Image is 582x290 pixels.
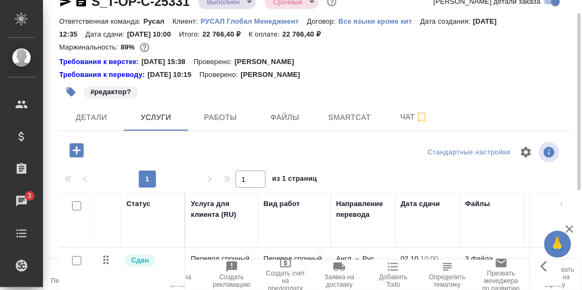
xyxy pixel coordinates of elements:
[307,17,339,25] p: Договор:
[420,260,474,290] button: Определить тематику
[59,80,83,104] button: Добавить тэг
[211,273,252,288] span: Создать рекламацию
[59,56,141,67] div: Нажми, чтобы открыть папку с инструкцией
[465,199,490,209] div: Файлы
[3,188,40,215] a: 3
[259,260,313,290] button: Создать счет на предоплату
[401,199,440,209] div: Дата сдачи
[366,260,420,290] button: Добавить Todo
[59,17,144,25] p: Ответственная команда:
[126,199,151,209] div: Статус
[195,111,246,124] span: Работы
[144,17,173,25] p: Русал
[465,253,519,264] p: 3 файла
[179,30,202,38] p: Итого:
[338,16,420,25] a: Все языки кроме кит
[59,69,147,80] a: Требования к переводу:
[127,30,179,38] p: [DATE] 10:00
[191,199,253,220] div: Услуга для клиента (RU)
[338,17,420,25] p: Все языки кроме кит
[539,142,562,162] span: Посмотреть информацию
[420,17,473,25] p: Дата создания:
[86,30,127,38] p: Дата сдачи:
[264,253,325,264] p: Перевод срочный
[120,43,137,51] p: 89%
[59,43,120,51] p: Маржинальность:
[373,273,414,288] span: Добавить Todo
[173,17,201,25] p: Клиент:
[59,69,147,80] div: Нажми, чтобы открыть папку с инструкцией
[513,139,539,165] span: Настроить таблицу
[147,69,200,80] p: [DATE] 10:15
[336,199,390,220] div: Направление перевода
[264,199,300,209] div: Вид работ
[313,260,366,290] button: Заявка на доставку
[425,144,513,161] div: split button
[200,69,241,80] p: Проверено:
[549,233,567,256] span: 🙏
[272,172,317,188] span: из 1 страниц
[249,30,282,38] p: К оплате:
[201,16,307,25] a: РУСАЛ Глобал Менеджмент
[528,260,582,290] button: Скопировать ссылку на оценку заказа
[59,56,141,67] a: Требования к верстке:
[205,260,259,290] button: Создать рекламацию
[51,277,89,285] span: Пересчитать
[544,231,571,258] button: 🙏
[319,273,360,288] span: Заявка на доставку
[66,111,117,124] span: Детали
[131,255,149,266] p: Сдан
[388,110,440,124] span: Чат
[282,30,329,38] p: 22 766,40 ₽
[201,17,307,25] p: РУСАЛ Глобал Менеджмент
[324,111,375,124] span: Smartcat
[421,254,438,263] p: 10:00
[21,190,38,201] span: 3
[427,273,467,288] span: Определить тематику
[401,254,421,263] p: 02.10,
[534,253,560,279] button: Показать кнопки
[90,87,131,97] p: #редактор?
[259,111,311,124] span: Файлы
[202,30,249,38] p: 22 766,40 ₽
[191,253,253,275] p: Перевод срочный с Английско...
[474,260,528,290] button: Призвать менеджера по развитию
[336,253,390,264] p: Англ → Рус
[138,40,152,54] button: 2179.31 RUB;
[194,56,235,67] p: Проверено:
[240,69,308,80] p: [PERSON_NAME]
[130,111,182,124] span: Услуги
[62,139,91,161] button: Добавить услугу
[141,56,194,67] p: [DATE] 15:38
[235,56,302,67] p: [PERSON_NAME]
